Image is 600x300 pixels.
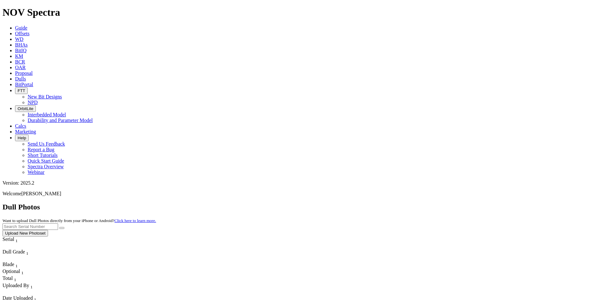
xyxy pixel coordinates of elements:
div: Total Sort None [3,275,24,282]
h1: NOV Spectra [3,7,597,18]
a: Offsets [15,31,29,36]
a: BitPortal [15,82,33,87]
a: BitIQ [15,48,26,53]
a: Short Tutorials [28,153,58,158]
a: BHAs [15,42,28,47]
div: Blade Sort None [3,262,24,269]
a: Dulls [15,76,26,81]
a: Calcs [15,123,26,129]
a: Spectra Overview [28,164,64,169]
a: New Bit Designs [28,94,62,99]
span: Sort None [21,269,24,274]
a: Click here to learn more. [115,218,156,223]
sub: 1 [15,264,18,268]
sub: 1 [30,285,33,289]
sub: 1 [15,238,18,243]
sub: 1 [21,270,24,275]
span: Blade [3,262,14,267]
div: Sort None [3,269,24,275]
a: KM [15,53,23,59]
a: NPD [28,100,38,105]
span: FTT [18,88,25,93]
div: Sort None [3,262,24,269]
small: Want to upload Dull Photos directly from your iPhone or Android? [3,218,156,223]
sub: 1 [14,278,16,282]
a: Guide [15,25,27,31]
span: Sort None [15,262,18,267]
a: Quick Start Guide [28,158,64,164]
button: Help [15,135,29,141]
span: Sort None [26,249,29,254]
span: Serial [3,236,14,242]
div: Serial Sort None [3,236,29,243]
span: Sort None [30,283,33,288]
h2: Dull Photos [3,203,597,211]
a: Send Us Feedback [28,141,65,147]
span: Help [18,136,26,140]
button: OrbitLite [15,105,36,112]
button: FTT [15,87,28,94]
a: Durability and Parameter Model [28,118,93,123]
div: Sort None [3,283,62,295]
div: Sort None [3,249,46,262]
div: Dull Grade Sort None [3,249,46,256]
div: Column Menu [3,290,62,295]
div: Sort None [3,275,24,282]
div: Column Menu [3,256,46,262]
span: Total [3,275,13,281]
sub: 1 [26,251,29,256]
a: WD [15,36,24,42]
a: Webinar [28,169,45,175]
span: Optional [3,269,20,274]
span: OrbitLite [18,106,33,111]
a: Marketing [15,129,36,134]
span: Sort None [15,236,18,242]
div: Sort None [3,236,29,249]
a: Report a Bug [28,147,54,152]
a: Interbedded Model [28,112,66,117]
input: Search Serial Number [3,223,58,230]
button: Upload New Photoset [3,230,48,236]
div: Version: 2025.2 [3,180,597,186]
span: Dull Grade [3,249,25,254]
span: Uploaded By [3,283,29,288]
span: Sort None [14,275,16,281]
span: [PERSON_NAME] [21,191,61,196]
a: OAR [15,65,26,70]
div: Column Menu [3,243,29,249]
a: BCR [15,59,25,64]
div: Uploaded By Sort None [3,283,62,290]
a: Proposal [15,70,33,76]
p: Welcome [3,191,597,197]
div: Optional Sort None [3,269,24,275]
